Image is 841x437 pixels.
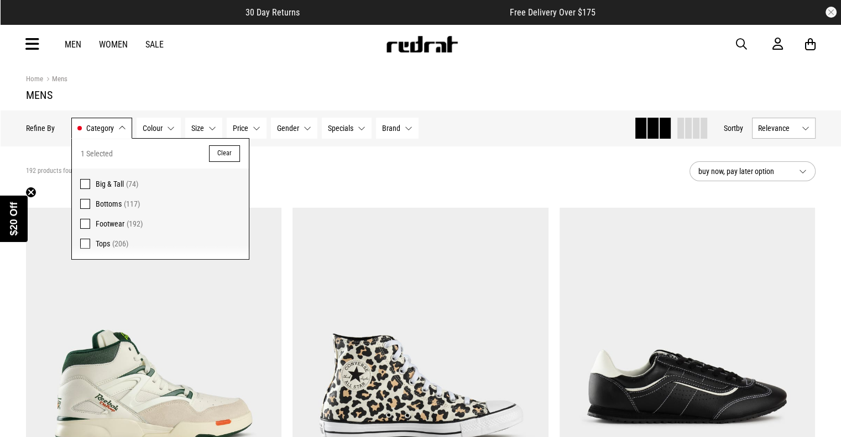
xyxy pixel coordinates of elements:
[382,124,400,133] span: Brand
[271,118,317,139] button: Gender
[65,39,81,50] a: Men
[8,202,19,235] span: $20 Off
[209,145,240,162] button: Clear
[736,124,743,133] span: by
[191,124,204,133] span: Size
[245,7,300,18] span: 30 Day Returns
[698,165,790,178] span: buy now, pay later option
[227,118,267,139] button: Price
[43,75,67,85] a: Mens
[322,118,372,139] button: Specials
[9,4,42,38] button: Open LiveChat chat widget
[127,219,143,228] span: (192)
[124,199,140,208] span: (117)
[126,180,138,188] span: (74)
[26,75,43,83] a: Home
[689,161,816,181] button: buy now, pay later option
[145,39,164,50] a: Sale
[233,124,248,133] span: Price
[96,180,124,188] span: Big & Tall
[724,122,743,135] button: Sortby
[137,118,181,139] button: Colour
[71,138,249,260] div: Category
[322,7,488,18] iframe: Customer reviews powered by Trustpilot
[143,124,163,133] span: Colour
[112,239,128,248] span: (206)
[277,124,299,133] span: Gender
[25,187,36,198] button: Close teaser
[328,124,353,133] span: Specials
[81,147,113,160] span: 1 Selected
[99,39,128,50] a: Women
[26,167,79,176] span: 192 products found
[758,124,797,133] span: Relevance
[96,199,122,208] span: Bottoms
[752,118,816,139] button: Relevance
[96,219,124,228] span: Footwear
[96,239,110,248] span: Tops
[510,7,596,18] span: Free Delivery Over $175
[71,118,132,139] button: Category
[86,124,114,133] span: Category
[376,118,419,139] button: Brand
[385,36,458,52] img: Redrat logo
[26,124,55,133] p: Refine By
[26,88,816,102] h1: Mens
[185,118,222,139] button: Size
